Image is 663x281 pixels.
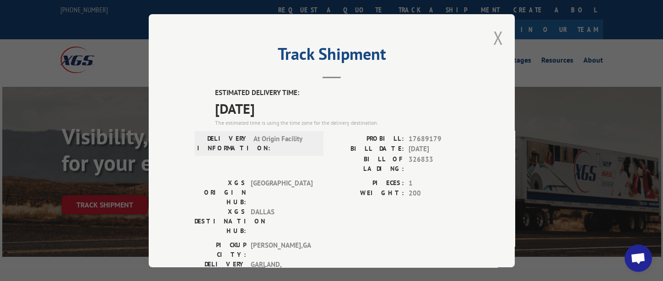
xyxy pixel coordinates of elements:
[251,207,313,235] span: DALLAS
[332,133,404,144] label: PROBILL:
[332,178,404,188] label: PIECES:
[332,144,404,154] label: BILL DATE:
[194,178,246,207] label: XGS ORIGIN HUB:
[409,188,469,199] span: 200
[251,259,313,280] span: GARLAND , [GEOGRAPHIC_DATA]
[409,144,469,154] span: [DATE]
[493,26,503,50] button: Close modal
[332,188,404,199] label: WEIGHT:
[332,154,404,173] label: BILL OF LADING:
[194,207,246,235] label: XGS DESTINATION HUB:
[215,88,469,98] label: ESTIMATED DELIVERY TIME:
[215,118,469,127] div: The estimated time is using the time zone for the delivery destination.
[194,259,246,280] label: DELIVERY CITY:
[194,240,246,259] label: PICKUP CITY:
[197,133,249,153] label: DELIVERY INFORMATION:
[194,48,469,65] h2: Track Shipment
[409,178,469,188] span: 1
[251,178,313,207] span: [GEOGRAPHIC_DATA]
[251,240,313,259] span: [PERSON_NAME] , GA
[625,244,652,272] div: Open chat
[409,154,469,173] span: 326833
[253,133,315,153] span: At Origin Facility
[409,133,469,144] span: 17689179
[215,98,469,118] span: [DATE]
